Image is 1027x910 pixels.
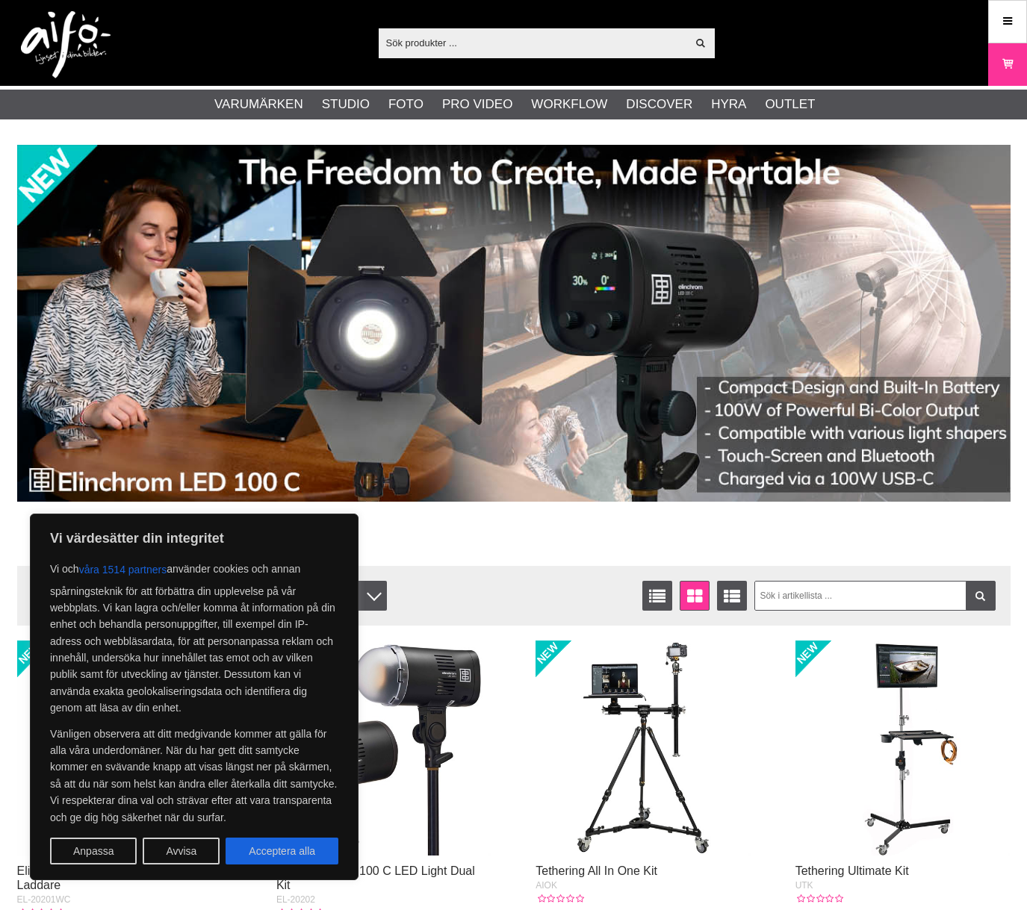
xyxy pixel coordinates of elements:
img: Annons:002 banner-elin-led100c11390x.jpg [17,145,1011,502]
a: Elinchrom LED 100 C LED Light Kit inkl Laddare [17,864,226,891]
p: Vänligen observera att ditt medgivande kommer att gälla för alla våra underdomäner. När du har ge... [50,726,338,826]
a: Utökad listvisning [717,581,747,611]
a: Discover [626,95,692,114]
a: Outlet [765,95,815,114]
span: EL-20202 [276,894,315,905]
img: logo.png [21,11,111,78]
div: Vi värdesätter din integritet [30,514,359,880]
a: Filtrera [966,581,996,611]
span: EL-20201WC [17,894,71,905]
div: Kundbetyg: 0 [536,892,583,906]
span: AIOK [536,880,557,891]
p: Vi värdesätter din integritet [50,529,338,547]
img: Elinchrom LED 100 C LED Light Dual Kit [276,641,491,856]
img: Tethering Ultimate Kit [795,641,1011,856]
a: Varumärken [214,95,303,114]
div: Kundbetyg: 0 [795,892,843,906]
button: Acceptera alla [226,838,338,864]
img: Elinchrom LED 100 C LED Light Kit inkl Laddare [17,641,232,856]
img: Tethering All In One Kit [536,641,751,856]
a: Tethering All In One Kit [536,864,657,877]
button: våra 1514 partners [79,556,167,583]
input: Sök produkter ... [379,31,687,54]
a: Workflow [531,95,607,114]
a: Studio [322,95,370,114]
button: Avvisa [143,838,220,864]
a: Pro Video [442,95,512,114]
a: Elinchrom LED 100 C LED Light Dual Kit [276,864,475,891]
button: Anpassa [50,838,137,864]
a: Foto [388,95,423,114]
a: Hyra [711,95,746,114]
a: Listvisning [642,581,672,611]
p: Vi och använder cookies och annan spårningsteknik för att förbättra din upplevelse på vår webbpla... [50,556,338,717]
input: Sök i artikellista ... [754,581,996,611]
span: UTK [795,880,813,891]
a: Tethering Ultimate Kit [795,864,909,877]
a: Fönstervisning [680,581,710,611]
